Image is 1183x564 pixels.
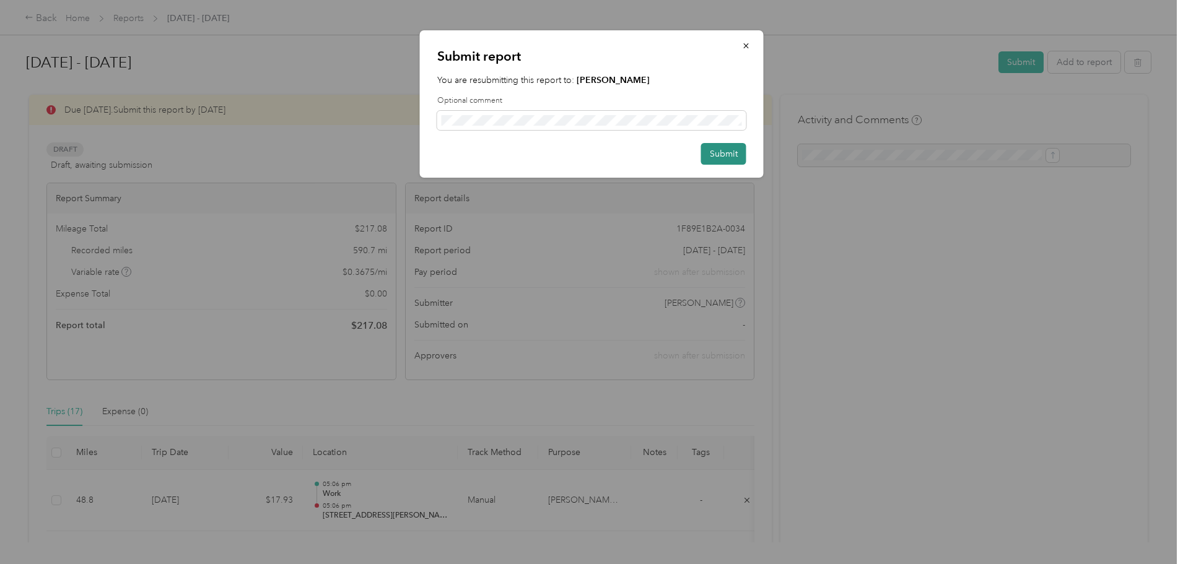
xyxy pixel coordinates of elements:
[701,143,746,165] button: Submit
[577,75,650,85] strong: [PERSON_NAME]
[437,74,746,87] p: You are resubmitting this report to:
[437,95,746,106] label: Optional comment
[1114,495,1183,564] iframe: Everlance-gr Chat Button Frame
[437,48,746,65] p: Submit report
